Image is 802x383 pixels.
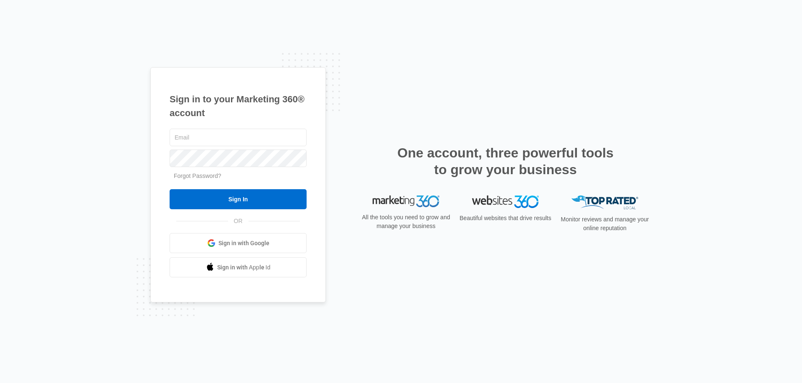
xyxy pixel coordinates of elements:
[395,145,616,178] h2: One account, three powerful tools to grow your business
[218,239,269,248] span: Sign in with Google
[170,189,307,209] input: Sign In
[170,129,307,146] input: Email
[170,257,307,277] a: Sign in with Apple Id
[459,214,552,223] p: Beautiful websites that drive results
[217,263,271,272] span: Sign in with Apple Id
[170,233,307,253] a: Sign in with Google
[170,92,307,120] h1: Sign in to your Marketing 360® account
[228,217,249,226] span: OR
[558,215,652,233] p: Monitor reviews and manage your online reputation
[571,195,638,209] img: Top Rated Local
[472,195,539,208] img: Websites 360
[359,213,453,231] p: All the tools you need to grow and manage your business
[174,172,221,179] a: Forgot Password?
[373,195,439,207] img: Marketing 360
